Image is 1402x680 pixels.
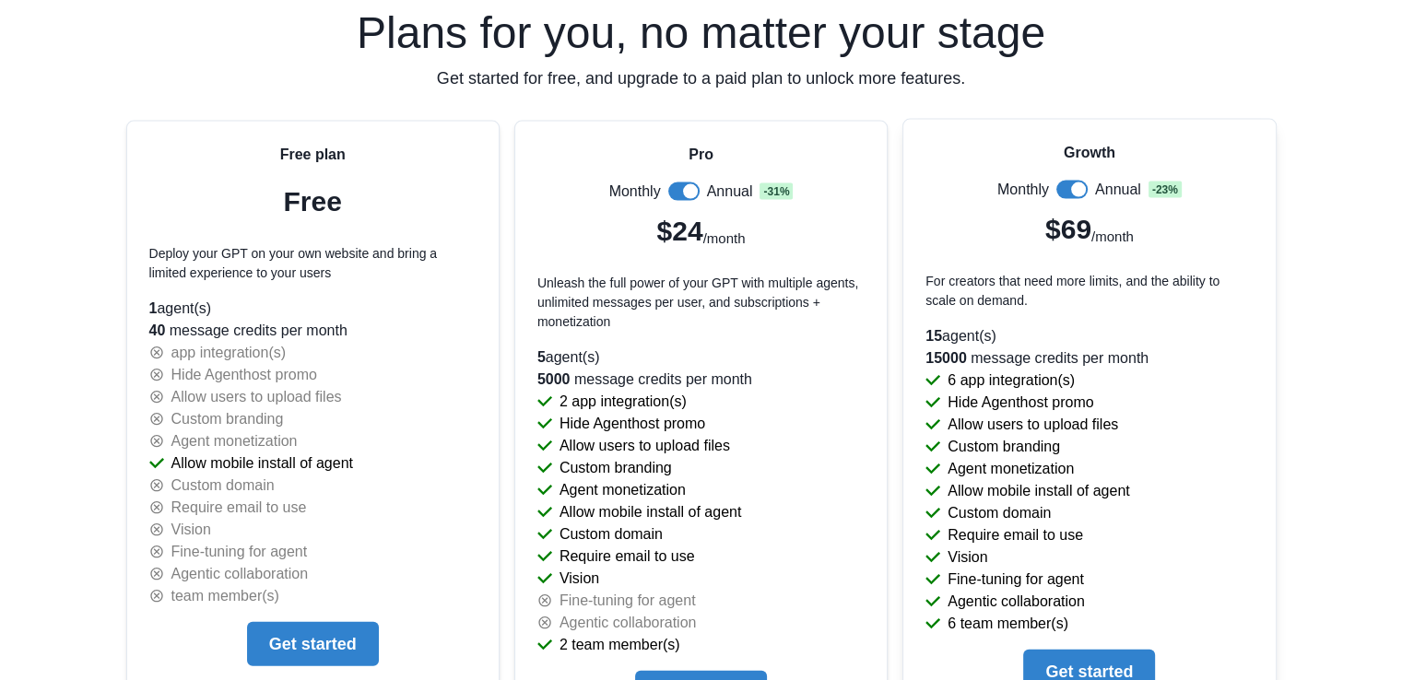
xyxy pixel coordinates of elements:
p: Custom branding [948,436,1060,458]
span: 5000 [537,371,571,387]
span: 15 [925,328,942,344]
p: Vision [171,519,211,541]
p: Require email to use [171,497,307,519]
p: Pro [689,144,713,166]
button: Get started [247,622,379,666]
p: Hide Agenthost promo [171,364,317,386]
p: Agentic collaboration [948,591,1085,613]
span: 5 [537,349,546,365]
p: Vision [948,546,987,569]
p: $24 [657,210,703,252]
p: For creators that need more limits, and the ability to scale on demand. [925,272,1253,311]
p: Agent monetization [948,458,1074,480]
p: Allow mobile install of agent [560,501,741,523]
p: Agentic collaboration [171,563,309,585]
span: - 23 % [1149,182,1182,198]
p: 2 team member(s) [560,634,680,656]
p: 6 app integration(s) [948,369,1075,392]
p: Free [283,181,341,222]
p: $69 [1045,208,1091,250]
p: Custom domain [560,523,663,545]
p: message credits per month [537,369,865,391]
span: - 31 % [760,183,793,200]
p: Hide Agenthost promo [948,392,1093,414]
p: Vision [560,568,599,590]
p: Fine-tuning for agent [948,569,1084,591]
p: team member(s) [171,585,279,607]
p: Allow mobile install of agent [948,480,1129,502]
p: 2 app integration(s) [560,391,687,413]
p: Require email to use [560,545,695,568]
p: Monthly [609,181,661,203]
p: Deploy your GPT on your own website and bring a limited experience to your users [149,244,477,283]
p: Agentic collaboration [560,612,697,634]
p: Annual [1095,179,1141,201]
p: Monthly [997,179,1049,201]
span: 15000 [925,350,967,366]
p: agent(s) [537,346,865,369]
p: Custom branding [171,408,284,430]
p: Agent monetization [560,479,686,501]
span: 40 [149,322,166,338]
h2: Plans for you, no matter your stage [126,11,1277,55]
p: 6 team member(s) [948,613,1068,635]
p: Allow users to upload files [171,386,342,408]
p: Unleash the full power of your GPT with multiple agents, unlimited messages per user, and subscri... [537,274,865,332]
p: Custom domain [948,502,1051,524]
p: Custom branding [560,457,672,479]
p: Annual [707,181,753,203]
p: Hide Agenthost promo [560,413,705,435]
p: Fine-tuning for agent [560,590,696,612]
p: message credits per month [149,320,477,342]
p: Require email to use [948,524,1083,546]
p: app integration(s) [171,342,287,364]
p: Fine-tuning for agent [171,541,308,563]
p: Growth [1064,142,1115,164]
p: /month [1091,227,1134,248]
p: Allow users to upload files [560,435,730,457]
p: agent(s) [925,325,1253,347]
p: Custom domain [171,475,275,497]
p: Free plan [280,144,346,166]
p: message credits per month [925,347,1253,369]
p: Allow users to upload files [948,414,1118,436]
p: agent(s) [149,298,477,320]
span: 1 [149,300,158,316]
p: Get started for free, and upgrade to a paid plan to unlock more features. [126,66,1277,91]
p: Agent monetization [171,430,298,452]
p: Allow mobile install of agent [171,452,353,475]
p: /month [703,229,746,250]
